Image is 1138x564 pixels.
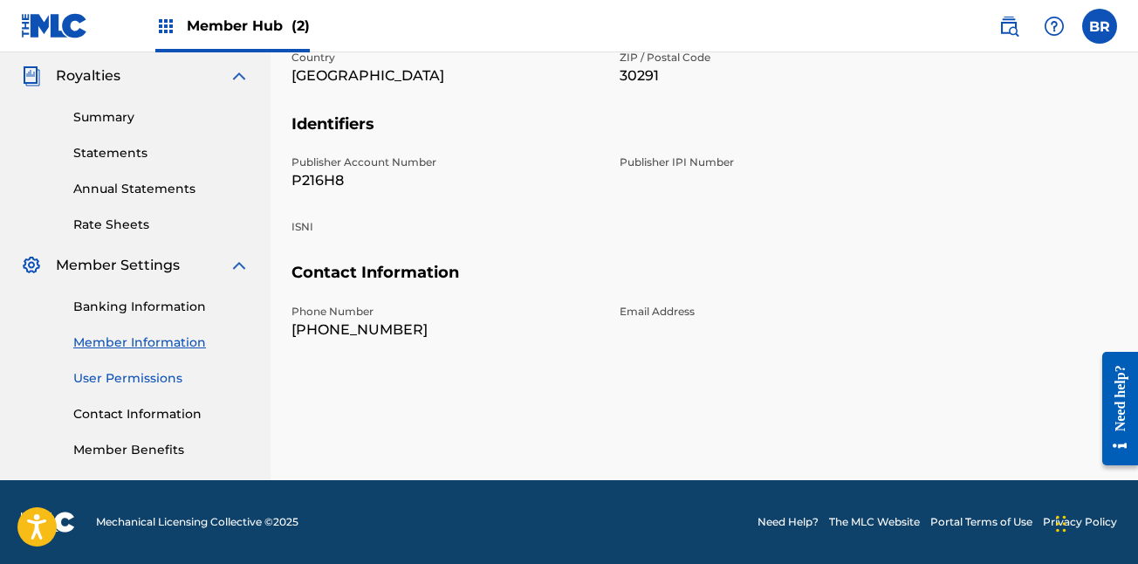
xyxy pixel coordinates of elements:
a: Rate Sheets [73,216,250,234]
p: 30291 [620,65,927,86]
p: Publisher IPI Number [620,155,927,170]
img: Member Settings [21,255,42,276]
img: logo [21,512,75,533]
a: The MLC Website [829,514,920,530]
div: Help [1037,9,1072,44]
p: Email Address [620,304,927,320]
img: Top Rightsholders [155,16,176,37]
p: Country [291,50,599,65]
a: Summary [73,108,250,127]
a: Need Help? [758,514,819,530]
a: Banking Information [73,298,250,316]
a: Portal Terms of Use [930,514,1032,530]
h5: Contact Information [291,263,1117,304]
a: Statements [73,144,250,162]
p: [GEOGRAPHIC_DATA] [291,65,599,86]
p: [PHONE_NUMBER] [291,320,599,340]
div: User Menu [1082,9,1117,44]
a: Public Search [991,9,1026,44]
img: search [998,16,1019,37]
p: Phone Number [291,304,599,320]
a: Member Information [73,334,250,352]
span: (2) [291,17,310,34]
a: Contact Information [73,405,250,423]
span: Mechanical Licensing Collective © 2025 [96,514,298,530]
img: expand [229,255,250,276]
a: Member Benefits [73,441,250,459]
iframe: Chat Widget [1051,480,1138,564]
p: P216H8 [291,170,599,191]
p: ZIP / Postal Code [620,50,927,65]
h5: Identifiers [291,114,1117,155]
a: Annual Statements [73,180,250,198]
span: Member Hub [187,16,310,36]
img: MLC Logo [21,13,88,38]
a: User Permissions [73,369,250,388]
div: Drag [1056,498,1066,550]
a: Privacy Policy [1043,514,1117,530]
img: Royalties [21,65,42,86]
img: expand [229,65,250,86]
iframe: Resource Center [1089,338,1138,478]
span: Member Settings [56,255,180,276]
p: ISNI [291,219,599,235]
span: Royalties [56,65,120,86]
img: help [1044,16,1065,37]
p: Publisher Account Number [291,155,599,170]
